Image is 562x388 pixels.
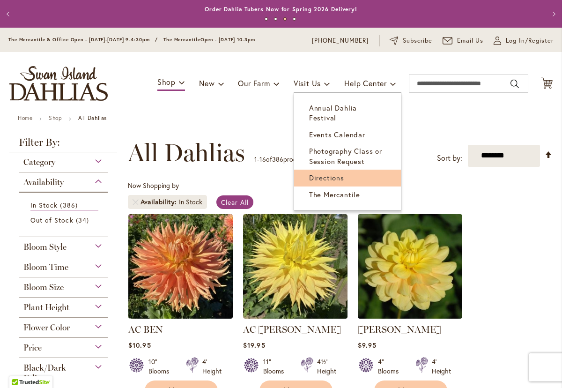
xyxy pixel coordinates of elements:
button: 3 of 4 [283,17,287,21]
span: Open - [DATE] 10-3pm [200,37,255,43]
span: 34 [76,215,91,225]
span: $10.95 [128,341,151,350]
span: 386 [60,200,80,210]
button: 2 of 4 [274,17,277,21]
span: $9.95 [358,341,377,350]
iframe: Launch Accessibility Center [7,355,33,381]
a: AC Jeri [243,312,348,321]
div: 4' Height [432,357,451,376]
a: Shop [49,114,62,121]
strong: All Dahlias [78,114,107,121]
div: 4" Blooms [378,357,404,376]
span: Now Shopping by [128,181,179,190]
a: AC BEN [128,312,233,321]
label: Sort by: [437,149,462,167]
span: Bloom Style [23,242,67,252]
button: Next [543,5,562,23]
button: 4 of 4 [293,17,296,21]
span: Directions [309,173,344,182]
img: AHOY MATEY [358,214,462,319]
div: In Stock [179,197,202,207]
span: Visit Us [294,78,321,88]
a: Log In/Register [494,36,554,45]
span: Subscribe [403,36,432,45]
img: AC BEN [128,214,233,319]
a: Subscribe [390,36,432,45]
span: In Stock [30,201,58,209]
span: New [199,78,214,88]
a: [PERSON_NAME] [358,324,441,335]
a: Order Dahlia Tubers Now for Spring 2026 Delivery! [205,6,357,13]
span: Flower Color [23,322,70,333]
a: AHOY MATEY [358,312,462,321]
span: Clear All [221,198,249,207]
span: The Mercantile [309,190,360,199]
span: Our Farm [238,78,270,88]
span: Log In/Register [506,36,554,45]
div: 10" Blooms [148,357,175,376]
span: 386 [272,155,283,164]
span: Availability [140,197,179,207]
span: Out of Stock [30,216,74,224]
a: In Stock 386 [30,200,98,210]
span: 16 [259,155,266,164]
span: Events Calendar [309,130,365,139]
span: $19.95 [243,341,265,350]
div: 11" Blooms [263,357,289,376]
span: Bloom Time [23,262,68,272]
span: Category [23,157,55,167]
span: Annual Dahlia Festival [309,103,357,122]
a: AC [PERSON_NAME] [243,324,341,335]
span: 1 [254,155,257,164]
a: [PHONE_NUMBER] [312,36,369,45]
span: All Dahlias [128,139,245,167]
span: Black/Dark Foliage [23,363,66,383]
span: Shop [157,77,176,87]
span: Plant Height [23,302,69,313]
a: Remove Availability In Stock [133,199,138,205]
span: Price [23,343,42,353]
button: 1 of 4 [265,17,268,21]
span: Bloom Size [23,282,64,292]
div: 4' Height [202,357,222,376]
div: 4½' Height [317,357,336,376]
span: Availability [23,177,64,187]
a: store logo [9,66,108,101]
a: Home [18,114,32,121]
img: AC Jeri [243,214,348,319]
a: Out of Stock 34 [30,215,98,225]
span: Help Center [344,78,387,88]
span: The Mercantile & Office Open - [DATE]-[DATE] 9-4:30pm / The Mercantile [8,37,200,43]
a: Clear All [216,195,253,209]
a: Email Us [443,36,484,45]
p: - of products [254,152,309,167]
a: AC BEN [128,324,163,335]
span: Email Us [457,36,484,45]
strong: Filter By: [9,137,117,152]
span: Photography Class or Session Request [309,146,382,165]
